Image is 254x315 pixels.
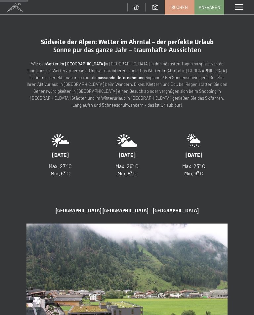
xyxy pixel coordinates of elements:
[182,163,205,169] span: Max. 23° C
[51,170,70,176] span: Min. 6° C
[49,163,72,169] span: Max. 27° C
[98,75,145,80] strong: passende Unternehmung
[26,60,228,109] p: Wie das in [GEOGRAPHIC_DATA] in den nächsten Tagen so spielt, verrät Ihnen unsere Wettervorhersag...
[186,152,202,158] span: [DATE]
[199,4,220,10] span: Anfragen
[56,208,199,214] span: [GEOGRAPHIC_DATA] [GEOGRAPHIC_DATA] - [GEOGRAPHIC_DATA]
[184,170,203,176] span: Min. 9° C
[41,38,214,46] span: Südseite der Alpen: Wetter im Ahrntal – der perfekte Urlaub
[171,4,188,10] span: Buchen
[53,46,201,54] span: Sonne pur das ganze Jahr – traumhafte Aussichten
[46,61,105,66] strong: Wetter im [GEOGRAPHIC_DATA]
[165,0,194,14] a: Buchen
[115,163,139,169] span: Max. 26° C
[195,0,224,14] a: Anfragen
[119,152,136,158] span: [DATE]
[117,170,137,176] span: Min. 8° C
[52,152,69,158] span: [DATE]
